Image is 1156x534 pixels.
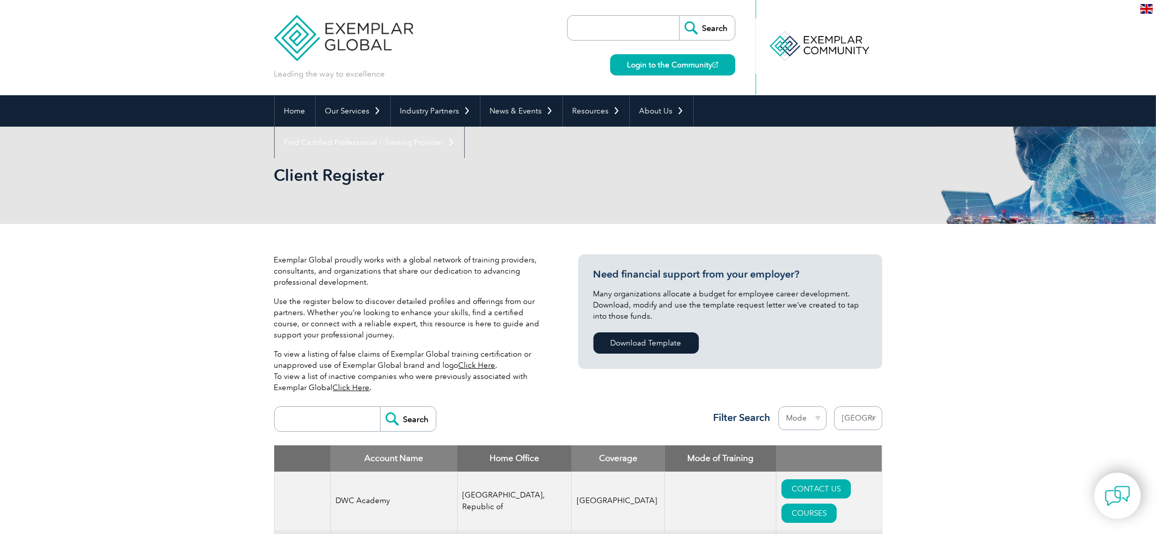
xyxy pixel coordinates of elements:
a: Click Here [333,383,370,392]
a: Find Certified Professional / Training Provider [275,127,464,158]
td: [GEOGRAPHIC_DATA], Republic of [457,472,572,530]
img: en [1140,4,1153,14]
th: Account Name: activate to sort column descending [330,445,457,472]
th: Mode of Training: activate to sort column ascending [665,445,776,472]
img: contact-chat.png [1105,483,1130,509]
a: Home [275,95,315,127]
a: COURSES [781,504,837,523]
p: Exemplar Global proudly works with a global network of training providers, consultants, and organ... [274,254,548,288]
a: Click Here [459,361,496,370]
a: Our Services [316,95,390,127]
th: Home Office: activate to sort column ascending [457,445,572,472]
p: Many organizations allocate a budget for employee career development. Download, modify and use th... [593,288,867,322]
td: [GEOGRAPHIC_DATA] [572,472,665,530]
p: To view a listing of false claims of Exemplar Global training certification or unapproved use of ... [274,349,548,393]
th: : activate to sort column ascending [776,445,882,472]
input: Search [679,16,735,40]
a: News & Events [480,95,563,127]
a: Resources [563,95,629,127]
h3: Filter Search [707,411,771,424]
h2: Client Register [274,167,700,183]
p: Leading the way to excellence [274,68,385,80]
a: Download Template [593,332,699,354]
h3: Need financial support from your employer? [593,268,867,281]
a: About Us [630,95,693,127]
th: Coverage: activate to sort column ascending [572,445,665,472]
a: Login to the Community [610,54,735,75]
img: open_square.png [713,62,718,67]
p: Use the register below to discover detailed profiles and offerings from our partners. Whether you... [274,296,548,340]
td: DWC Academy [330,472,457,530]
input: Search [380,407,436,431]
a: CONTACT US [781,479,851,499]
a: Industry Partners [391,95,480,127]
